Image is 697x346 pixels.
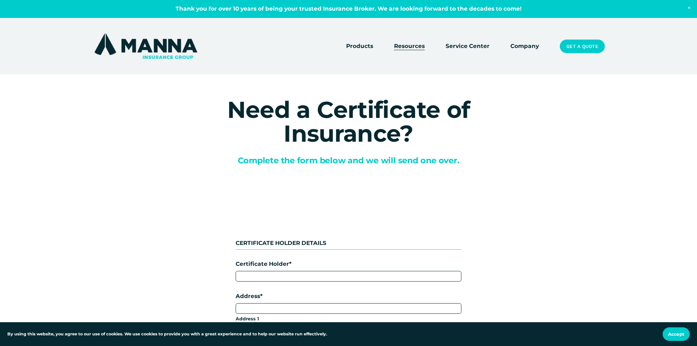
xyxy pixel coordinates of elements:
a: Get a Quote [560,40,604,53]
span: Resources [394,42,425,51]
div: CERTIFICATE HOLDER DETAILS [236,239,461,248]
a: Company [510,41,539,52]
a: Service Center [446,41,490,52]
input: Address 1 [236,303,461,314]
p: By using this website, you agree to our use of cookies. We use cookies to provide you with a grea... [7,331,327,338]
h1: Need a Certificate of Insurance? [179,98,519,145]
img: Manna Insurance Group [93,32,199,60]
span: Accept [668,331,684,337]
label: Certificate Holder [236,260,461,269]
a: folder dropdown [346,41,373,52]
span: Products [346,42,373,51]
span: Address 1 [236,315,461,323]
legend: Address [236,292,263,301]
a: folder dropdown [394,41,425,52]
button: Accept [663,327,690,341]
span: Complete the form below and we will send one over. [238,155,460,165]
